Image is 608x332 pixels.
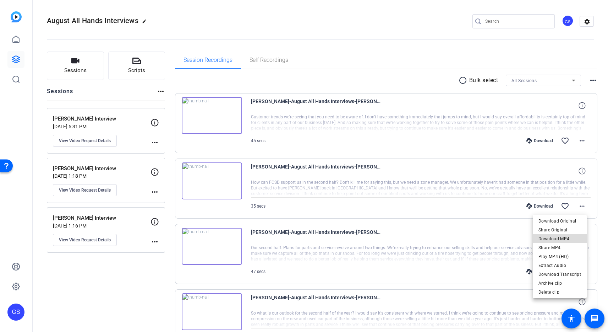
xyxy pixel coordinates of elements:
span: Extract Audio [538,261,581,270]
span: Download Transcript [538,270,581,279]
span: Delete clip [538,288,581,296]
span: Play MP4 (HQ) [538,252,581,261]
span: Download Original [538,217,581,225]
span: Download MP4 [538,235,581,243]
span: Share Original [538,226,581,234]
span: Share MP4 [538,243,581,252]
span: Archive clip [538,279,581,288]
